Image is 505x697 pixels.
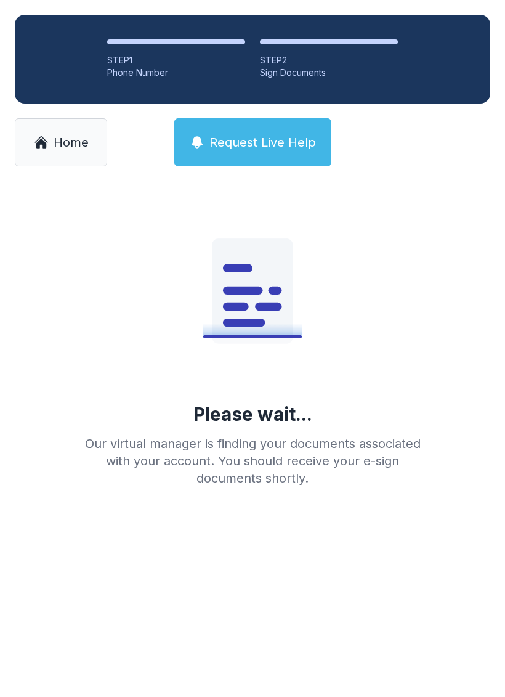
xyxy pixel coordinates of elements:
span: Request Live Help [209,134,316,151]
div: Sign Documents [260,67,398,79]
div: Please wait... [193,403,312,425]
div: Our virtual manager is finding your documents associated with your account. You should receive yo... [75,435,430,487]
div: STEP 1 [107,54,245,67]
div: STEP 2 [260,54,398,67]
span: Home [54,134,89,151]
div: Phone Number [107,67,245,79]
